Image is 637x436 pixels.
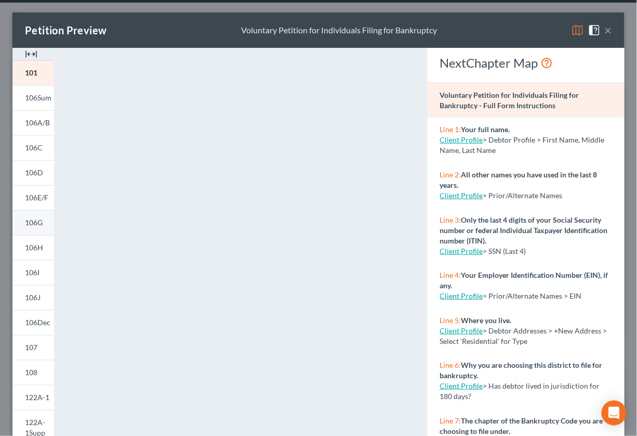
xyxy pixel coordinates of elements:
span: 106J [25,293,41,302]
a: 101 [12,60,54,85]
span: 106G [25,218,43,227]
span: > Prior/Alternate Names [483,191,563,200]
a: Client Profile [440,291,483,300]
span: > SSN (Last 4) [483,247,526,255]
span: 106Sum [25,93,51,102]
span: 106H [25,243,43,252]
span: Line 7: [440,416,461,425]
span: 107 [25,343,37,352]
span: 108 [25,368,37,377]
a: 106A/B [12,110,54,135]
div: Open Intercom Messenger [602,401,627,426]
img: help-close-5ba153eb36485ed6c1ea00a893f15db1cb9b99d6cae46e1a8edb6c62d00a1a76.svg [588,24,601,36]
a: 122A-1 [12,385,54,410]
span: Line 1: [440,125,461,134]
strong: Only the last 4 digits of your Social Security number or federal Individual Taxpayer Identificati... [440,215,608,245]
span: 106Dec [25,318,50,327]
strong: Why you are choosing this district to file for bankruptcy. [440,361,603,380]
strong: Your full name. [461,125,510,134]
strong: Where you live. [461,316,512,325]
span: 106C [25,143,43,152]
a: 106D [12,160,54,185]
div: Voluntary Petition for Individuals Filing for Bankruptcy [241,24,437,36]
a: 107 [12,335,54,360]
img: expand-e0f6d898513216a626fdd78e52531dac95497ffd26381d4c15ee2fc46db09dca.svg [25,48,37,60]
a: Client Profile [440,135,483,144]
a: Client Profile [440,191,483,200]
span: Line 6: [440,361,461,369]
span: Line 4: [440,271,461,279]
strong: Your Employer Identification Number (EIN), if any. [440,271,608,290]
strong: Voluntary Petition for Individuals Filing for Bankruptcy - Full Form Instructions [440,91,579,110]
button: × [605,24,612,36]
a: 106C [12,135,54,160]
strong: The chapter of the Bankruptcy Code you are choosing to file under. [440,416,603,435]
a: 106E/F [12,185,54,210]
span: 106D [25,168,43,177]
div: Petition Preview [25,23,107,37]
span: Line 2: [440,170,461,179]
div: NextChapter Map [440,55,612,71]
span: > Has debtor lived in jurisdiction for 180 days? [440,381,600,401]
span: 106I [25,268,39,277]
span: 101 [25,68,37,77]
img: map-eea8200ae884c6f1103ae1953ef3d486a96c86aabb227e865a55264e3737af1f.svg [572,24,584,36]
a: Client Profile [440,381,483,390]
span: > Debtor Addresses > +New Address > Select 'Residential' for Type [440,326,607,345]
a: Client Profile [440,247,483,255]
a: 106J [12,285,54,310]
span: Line 3: [440,215,461,224]
a: 106Dec [12,310,54,335]
span: > Debtor Profile > First Name, Middle Name, Last Name [440,135,605,155]
a: 106H [12,235,54,260]
span: 106A/B [25,118,50,127]
span: 106E/F [25,193,48,202]
span: 122A-1 [25,393,49,402]
span: Line 5: [440,316,461,325]
a: 106G [12,210,54,235]
a: Client Profile [440,326,483,335]
span: > Prior/Alternate Names > EIN [483,291,582,300]
a: 106Sum [12,85,54,110]
a: 106I [12,260,54,285]
a: 108 [12,360,54,385]
strong: All other names you have used in the last 8 years. [440,170,598,189]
